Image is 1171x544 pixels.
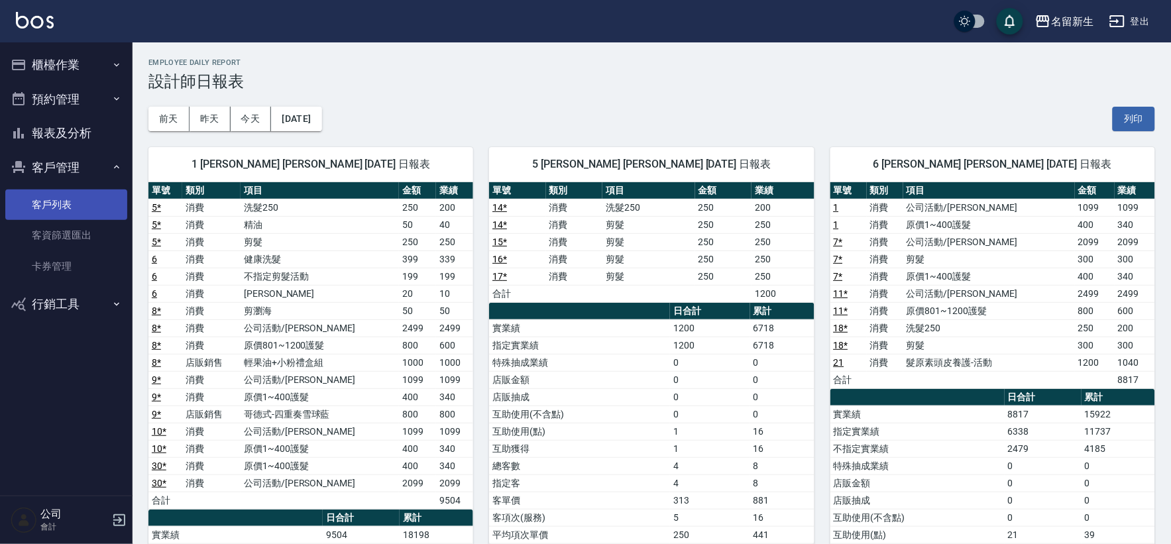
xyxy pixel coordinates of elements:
td: 剪瀏海 [241,302,399,319]
td: 0 [1082,492,1155,509]
span: 5 [PERSON_NAME] [PERSON_NAME] [DATE] 日報表 [505,158,798,171]
td: 881 [750,492,814,509]
button: 報表及分析 [5,116,127,150]
td: 250 [436,233,473,250]
th: 業績 [752,182,814,199]
td: 公司活動/[PERSON_NAME] [241,474,399,492]
td: 1040 [1115,354,1155,371]
td: 2499 [1115,285,1155,302]
button: 登出 [1104,9,1155,34]
td: 互助使用(點) [489,423,670,440]
td: 客單價 [489,492,670,509]
td: 300 [1075,337,1115,354]
th: 業績 [436,182,473,199]
td: 0 [750,371,814,388]
td: 400 [1075,216,1115,233]
td: 消費 [182,302,241,319]
td: 精油 [241,216,399,233]
td: 2099 [399,474,436,492]
td: 39 [1082,526,1155,543]
td: 0 [1082,509,1155,526]
td: 髮原素頭皮養護-活動 [903,354,1075,371]
td: 0 [1082,474,1155,492]
td: 250 [399,199,436,216]
td: 消費 [182,371,241,388]
td: 8 [750,457,814,474]
td: 消費 [182,250,241,268]
td: 200 [1115,319,1155,337]
td: 50 [399,302,436,319]
td: 消費 [867,337,903,354]
td: 公司活動/[PERSON_NAME] [903,285,1075,302]
td: 洗髮250 [903,319,1075,337]
td: 300 [1115,250,1155,268]
td: 250 [695,233,752,250]
th: 單號 [148,182,182,199]
td: 消費 [867,268,903,285]
td: 6718 [750,337,814,354]
td: 1099 [399,423,436,440]
td: 1000 [399,354,436,371]
td: 21 [1005,526,1082,543]
td: 20 [399,285,436,302]
td: 0 [1005,509,1082,526]
span: 1 [PERSON_NAME] [PERSON_NAME] [DATE] 日報表 [164,158,457,171]
td: 消費 [867,319,903,337]
td: 400 [399,457,436,474]
td: 50 [436,302,473,319]
td: 消費 [546,233,603,250]
td: 399 [399,250,436,268]
td: 公司活動/[PERSON_NAME] [903,233,1075,250]
td: 340 [436,388,473,406]
a: 卡券管理 [5,251,127,282]
td: 原價1~400護髮 [903,268,1075,285]
td: 0 [670,354,750,371]
td: 1099 [1115,199,1155,216]
td: 店販金額 [830,474,1005,492]
td: 600 [1115,302,1155,319]
td: 400 [399,388,436,406]
td: 200 [436,199,473,216]
th: 類別 [546,182,603,199]
td: 600 [436,337,473,354]
td: 原價1~400護髮 [241,457,399,474]
td: 800 [1075,302,1115,319]
td: 消費 [182,423,241,440]
td: 11737 [1082,423,1155,440]
td: 9504 [436,492,473,509]
img: Person [11,507,37,533]
td: 9504 [323,526,400,543]
td: 340 [436,457,473,474]
td: 特殊抽成業績 [489,354,670,371]
td: 1200 [670,337,750,354]
td: 8 [750,474,814,492]
td: 2099 [1075,233,1115,250]
th: 日合計 [670,303,750,320]
td: 合計 [148,492,182,509]
th: 金額 [1075,182,1115,199]
td: 339 [436,250,473,268]
td: 剪髮 [241,233,399,250]
th: 單號 [830,182,867,199]
td: 實業績 [830,406,1005,423]
td: 10 [436,285,473,302]
td: 1200 [1075,354,1115,371]
td: 消費 [546,268,603,285]
td: 16 [750,423,814,440]
a: 1 [834,202,839,213]
button: 行銷工具 [5,287,127,321]
td: 指定實業績 [830,423,1005,440]
td: 50 [399,216,436,233]
td: 消費 [867,216,903,233]
td: 實業績 [489,319,670,337]
td: 消費 [867,302,903,319]
td: 特殊抽成業績 [830,457,1005,474]
td: 不指定實業績 [830,440,1005,457]
td: 互助使用(點) [830,526,1005,543]
button: 前天 [148,107,190,131]
a: 6 [152,288,157,299]
td: 2099 [436,474,473,492]
td: 250 [695,268,752,285]
th: 項目 [602,182,695,199]
h5: 公司 [40,508,108,521]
